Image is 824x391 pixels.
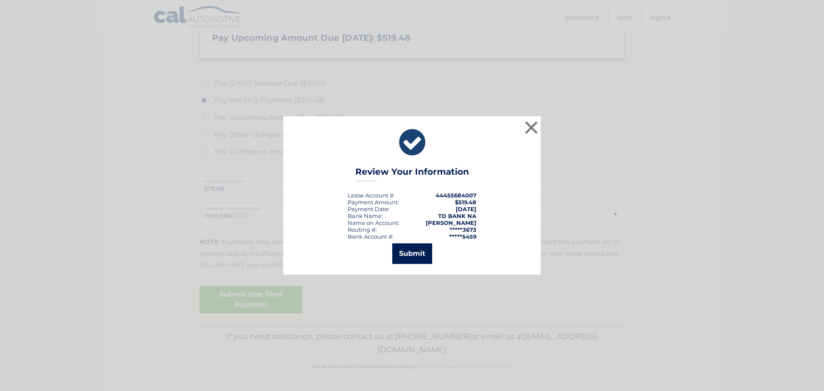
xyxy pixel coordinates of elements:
[436,192,476,199] strong: 44455684007
[348,199,399,206] div: Payment Amount:
[355,167,469,182] h3: Review Your Information
[348,226,377,233] div: Routing #:
[348,233,394,240] div: Bank Account #:
[426,219,476,226] strong: [PERSON_NAME]
[456,206,476,212] span: [DATE]
[392,243,432,264] button: Submit
[523,119,540,136] button: ×
[348,192,395,199] div: Lease Account #:
[348,206,388,212] span: Payment Date
[348,212,383,219] div: Bank Name:
[348,206,390,212] div: :
[438,212,476,219] strong: TD BANK NA
[348,219,400,226] div: Name on Account:
[455,199,476,206] span: $519.48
